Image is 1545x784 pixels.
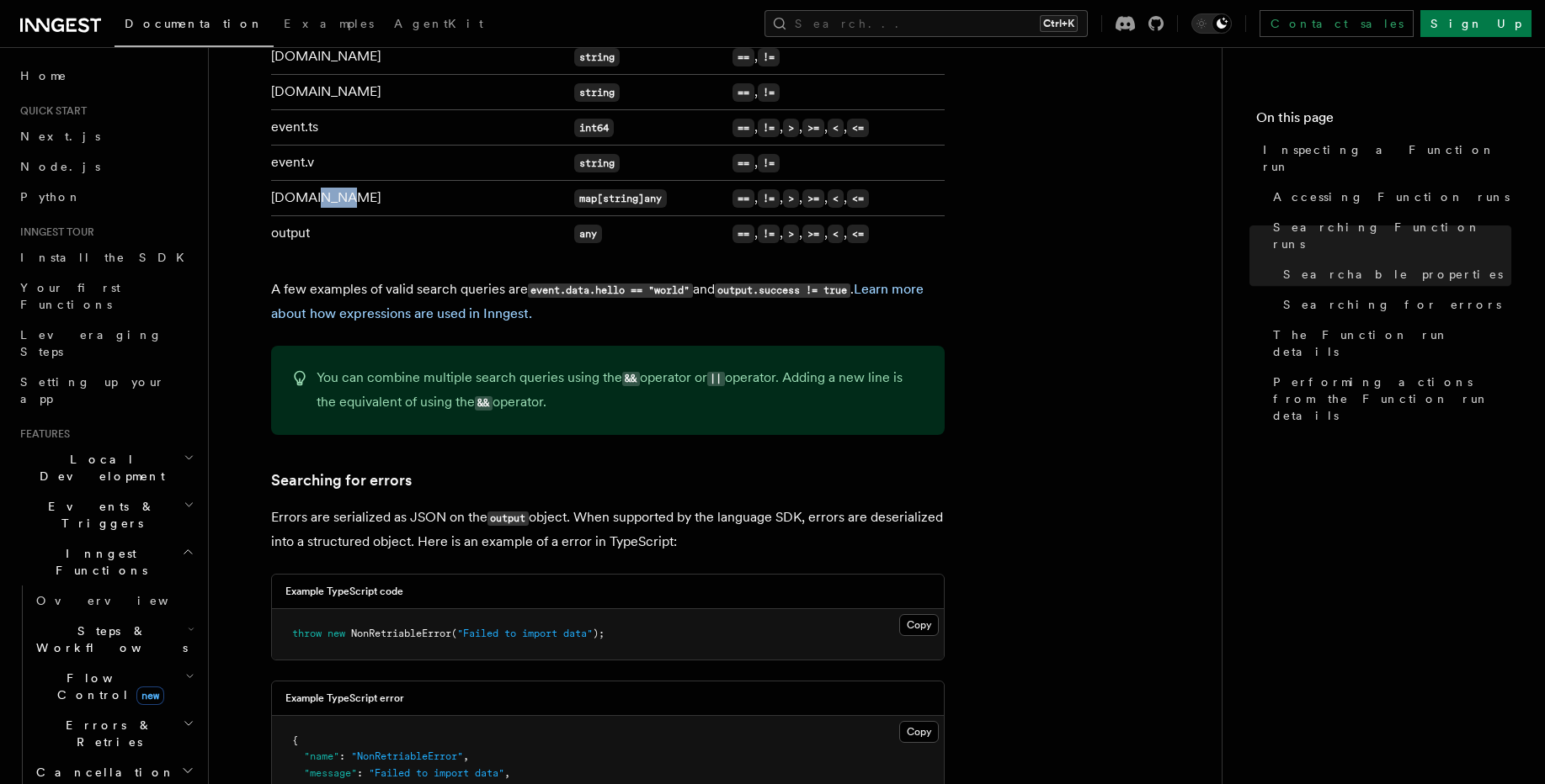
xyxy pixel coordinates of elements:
[13,320,198,367] a: Leveraging Steps
[574,154,620,172] code: string
[847,189,869,208] code: <=
[457,628,593,639] span: "Failed to import data"
[29,710,198,757] button: Errors & Retries
[13,498,184,532] span: Events & Triggers
[726,181,945,216] td: , , , , ,
[758,225,780,243] code: !=
[528,283,693,298] code: event.data.hello == "world"
[574,48,620,66] code: string
[1266,182,1511,212] a: Accessing Function runs
[1191,13,1232,34] button: Toggle dark mode
[1273,188,1510,205] span: Accessing Function runs
[20,67,67,84] span: Home
[574,83,620,102] code: string
[765,10,1088,37] button: Search...Ctrl+K
[733,189,754,208] code: ==
[285,691,404,705] h3: Example TypeScript error
[847,225,869,243] code: <=
[115,5,274,47] a: Documentation
[285,585,403,598] h3: Example TypeScript code
[357,767,363,779] span: :
[733,154,754,172] code: ==
[20,190,82,204] span: Python
[726,110,945,146] td: , , , , ,
[758,48,780,66] code: !=
[475,396,493,411] code: &&
[733,83,754,102] code: ==
[292,734,298,746] span: {
[1276,289,1511,320] a: Searching for errors
[783,225,799,243] code: >
[29,663,198,710] button: Flow Controlnew
[726,40,945,75] td: ,
[1040,15,1078,32] kbd: Ctrl+K
[13,444,198,491] button: Local Development
[783,189,799,208] code: >
[463,750,469,762] span: ,
[451,628,457,639] span: (
[29,670,185,703] span: Flow Control
[29,616,198,663] button: Steps & Workflows
[271,469,412,492] a: Searching for errors
[13,451,184,485] span: Local Development
[36,594,210,607] span: Overview
[726,146,945,181] td: ,
[20,160,100,173] span: Node.js
[733,48,754,66] code: ==
[317,366,924,415] p: You can combine multiple search queries using the operator or operator. Adding a new line is the ...
[351,628,451,639] span: NonRetriableError
[1273,219,1511,252] span: Searching Function runs
[125,17,264,30] span: Documentation
[715,283,850,298] code: output.success != true
[802,189,824,208] code: >=
[29,764,175,781] span: Cancellation
[20,251,194,264] span: Install the SDK
[136,686,164,705] span: new
[783,119,799,137] code: >
[351,750,463,762] span: "NonRetriableError"
[1266,320,1511,367] a: The Function run details
[802,225,824,243] code: >=
[20,130,100,143] span: Next.js
[622,372,640,386] code: &&
[574,189,667,208] code: map[string]any
[593,628,605,639] span: );
[1266,367,1511,431] a: Performing actions from the Function run details
[271,278,945,326] p: A few examples of valid search queries are and .
[13,427,70,441] span: Features
[1420,10,1532,37] a: Sign Up
[271,181,567,216] td: [DOMAIN_NAME]
[304,750,339,762] span: "name"
[29,717,183,750] span: Errors & Retries
[828,119,844,137] code: <
[20,328,162,358] span: Leveraging Steps
[13,545,182,579] span: Inngest Functions
[29,585,198,616] a: Overview
[13,104,87,118] span: Quick start
[274,5,384,45] a: Examples
[271,506,945,554] p: Errors are serialized as JSON on the object. When supported by the language SDK, errors are deser...
[899,614,939,636] button: Copy
[1256,108,1511,135] h4: On this page
[1273,373,1511,424] span: Performing actions from the Function run details
[487,511,529,526] code: output
[13,61,198,91] a: Home
[271,110,567,146] td: event.ts
[328,628,345,639] span: new
[758,119,780,137] code: !=
[828,189,844,208] code: <
[394,17,483,30] span: AgentKit
[899,721,939,743] button: Copy
[1283,266,1503,283] span: Searchable properties
[13,182,198,212] a: Python
[574,119,614,137] code: int64
[304,767,357,779] span: "message"
[271,40,567,75] td: [DOMAIN_NAME]
[13,367,198,414] a: Setting up your app
[726,216,945,252] td: , , , , ,
[726,75,945,110] td: ,
[1263,141,1511,175] span: Inspecting a Function run
[733,225,754,243] code: ==
[29,622,188,656] span: Steps & Workflows
[733,119,754,137] code: ==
